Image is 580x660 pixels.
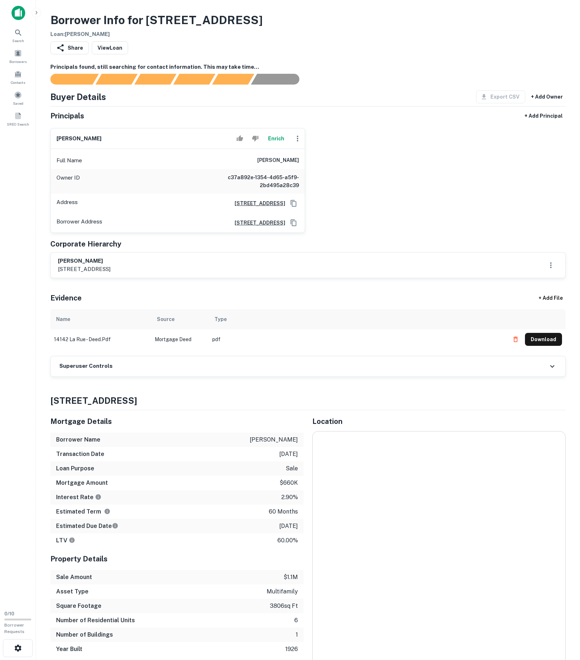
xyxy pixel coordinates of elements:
h6: Superuser Controls [59,362,113,370]
p: $1.1m [284,573,298,582]
h6: Transaction Date [56,450,104,458]
span: 0 / 10 [4,611,14,616]
p: 1 [296,630,298,639]
span: Contacts [11,80,25,85]
h5: Location [312,416,566,427]
p: 60.00% [277,536,298,545]
svg: The interest rates displayed on the website are for informational purposes only and may be report... [95,494,101,500]
h6: Sale Amount [56,573,92,582]
button: Reject [249,131,262,146]
div: scrollable content [50,309,566,356]
span: Borrowers [9,59,27,64]
p: 6 [294,616,298,625]
a: [STREET_ADDRESS] [229,199,285,207]
button: Enrich [264,131,287,146]
div: Principals found, still searching for contact information. This may take time... [212,74,254,85]
p: 60 months [269,507,298,516]
h6: [PERSON_NAME] [56,135,101,143]
th: Source [151,309,209,329]
h6: c37a892e-1354-4d65-a5f9-2bd495a28c39 [213,173,299,189]
h6: [PERSON_NAME] [257,156,299,165]
h5: Mortgage Details [50,416,304,427]
h6: Loan : [PERSON_NAME] [50,30,263,39]
iframe: Chat Widget [544,602,580,637]
td: 14142 la rue - deed.pdf [50,329,151,349]
h6: Borrower Name [56,435,100,444]
a: Contacts [2,67,34,87]
div: Source [157,315,175,324]
p: [DATE] [279,450,298,458]
h6: Estimated Term [56,507,110,516]
div: Sending borrower request to AI... [42,74,96,85]
div: Name [56,315,70,324]
a: Saved [2,88,34,108]
p: [STREET_ADDRESS] [58,265,110,274]
h6: Square Footage [56,602,101,610]
h4: [STREET_ADDRESS] [50,394,566,407]
span: Search [12,38,24,44]
p: 3806 sq ft [270,602,298,610]
span: SREO Search [7,121,29,127]
th: Name [50,309,151,329]
h6: Mortgage Amount [56,479,108,487]
p: Address [56,198,78,209]
h6: LTV [56,536,75,545]
p: Owner ID [56,173,80,189]
h6: Asset Type [56,587,89,596]
a: SREO Search [2,109,34,128]
a: Borrowers [2,46,34,66]
td: Mortgage Deed [151,329,209,349]
p: [DATE] [279,522,298,530]
h6: Principals found, still searching for contact information. This may take time... [50,63,566,71]
th: Type [209,309,506,329]
p: [PERSON_NAME] [250,435,298,444]
a: ViewLoan [92,41,128,54]
h6: Estimated Due Date [56,522,118,530]
svg: Term is based on a standard schedule for this type of loan. [104,508,110,515]
div: Type [214,315,227,324]
h5: Corporate Hierarchy [50,239,121,249]
p: 2.90% [281,493,298,502]
svg: LTVs displayed on the website are for informational purposes only and may be reported incorrectly... [69,537,75,543]
button: Copy Address [288,198,299,209]
button: + Add Principal [522,109,566,122]
p: $660k [280,479,298,487]
h5: Evidence [50,293,82,303]
h6: Number of Buildings [56,630,113,639]
div: Your request is received and processing... [95,74,137,85]
button: Share [50,41,89,54]
svg: Estimate is based on a standard schedule for this type of loan. [112,523,118,529]
h6: Year Built [56,645,82,654]
p: Full Name [56,156,82,165]
h5: Property Details [50,553,304,564]
div: + Add File [525,292,576,305]
span: Saved [13,100,23,106]
div: Search [2,26,34,45]
p: multifamily [267,587,298,596]
button: Copy Address [288,217,299,228]
h5: Principals [50,110,84,121]
td: pdf [209,329,506,349]
h6: [PERSON_NAME] [58,257,110,265]
h6: Interest Rate [56,493,101,502]
p: 1926 [285,645,298,654]
div: Documents found, AI parsing details... [134,74,176,85]
h6: Loan Purpose [56,464,94,473]
button: + Add Owner [528,90,566,103]
h4: Buyer Details [50,90,106,103]
p: Borrower Address [56,217,102,228]
div: Principals found, AI now looking for contact information... [173,74,215,85]
p: sale [286,464,298,473]
img: capitalize-icon.png [12,6,25,20]
button: Accept [234,131,246,146]
a: [STREET_ADDRESS] [229,219,285,227]
button: Download [525,333,562,346]
h6: Number of Residential Units [56,616,135,625]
